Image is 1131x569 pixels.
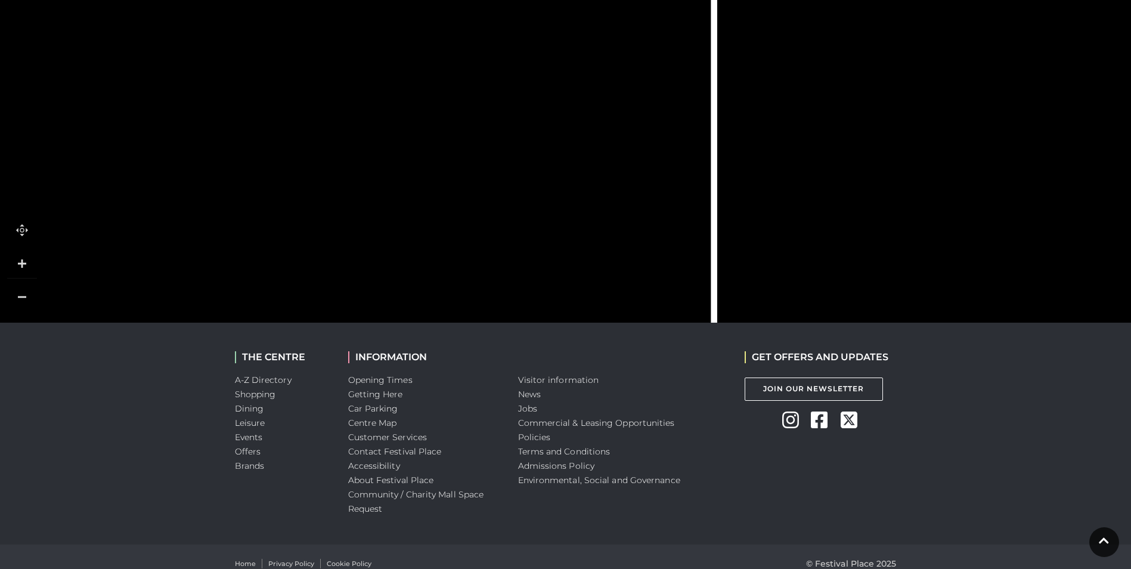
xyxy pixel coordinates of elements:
a: Events [235,432,263,443]
a: Admissions Policy [518,460,595,471]
a: Join Our Newsletter [745,378,883,401]
a: Cookie Policy [327,559,371,569]
a: Shopping [235,389,276,400]
a: Opening Times [348,375,413,385]
a: Privacy Policy [268,559,314,569]
h2: THE CENTRE [235,351,330,363]
a: Dining [235,403,264,414]
a: Terms and Conditions [518,446,611,457]
a: Community / Charity Mall Space Request [348,489,484,514]
a: About Festival Place [348,475,434,485]
a: Policies [518,432,551,443]
a: News [518,389,541,400]
a: Environmental, Social and Governance [518,475,680,485]
a: Commercial & Leasing Opportunities [518,418,675,428]
a: Visitor information [518,375,599,385]
h2: GET OFFERS AND UPDATES [745,351,888,363]
a: Getting Here [348,389,403,400]
a: Car Parking [348,403,398,414]
a: Leisure [235,418,265,428]
a: Accessibility [348,460,400,471]
a: Jobs [518,403,537,414]
a: Centre Map [348,418,397,428]
a: Offers [235,446,261,457]
h2: INFORMATION [348,351,500,363]
a: Home [235,559,256,569]
a: Contact Festival Place [348,446,442,457]
a: Customer Services [348,432,427,443]
a: A-Z Directory [235,375,292,385]
a: Brands [235,460,265,471]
